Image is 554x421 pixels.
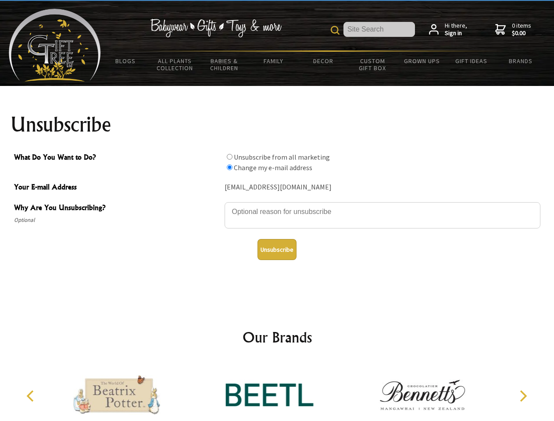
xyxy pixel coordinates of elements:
[513,386,533,406] button: Next
[257,239,297,260] button: Unsubscribe
[249,52,299,70] a: Family
[234,153,330,161] label: Unsubscribe from all marketing
[331,26,340,35] img: product search
[429,22,467,37] a: Hi there,Sign in
[447,52,496,70] a: Gift Ideas
[225,202,540,228] textarea: Why Are You Unsubscribing?
[14,152,220,164] span: What Do You Want to Do?
[348,52,397,77] a: Custom Gift Box
[225,181,540,194] div: [EMAIL_ADDRESS][DOMAIN_NAME]
[234,163,312,172] label: Change my e-mail address
[298,52,348,70] a: Decor
[343,22,415,37] input: Site Search
[14,215,220,225] span: Optional
[200,52,249,77] a: Babies & Children
[227,154,232,160] input: What Do You Want to Do?
[512,29,531,37] strong: $0.00
[14,182,220,194] span: Your E-mail Address
[150,52,200,77] a: All Plants Collection
[9,9,101,82] img: Babyware - Gifts - Toys and more...
[445,22,467,37] span: Hi there,
[496,52,546,70] a: Brands
[11,114,544,135] h1: Unsubscribe
[445,29,467,37] strong: Sign in
[397,52,447,70] a: Grown Ups
[18,327,537,348] h2: Our Brands
[150,19,282,37] img: Babywear - Gifts - Toys & more
[227,164,232,170] input: What Do You Want to Do?
[101,52,150,70] a: BLOGS
[512,21,531,37] span: 0 items
[14,202,220,215] span: Why Are You Unsubscribing?
[495,22,531,37] a: 0 items$0.00
[22,386,41,406] button: Previous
